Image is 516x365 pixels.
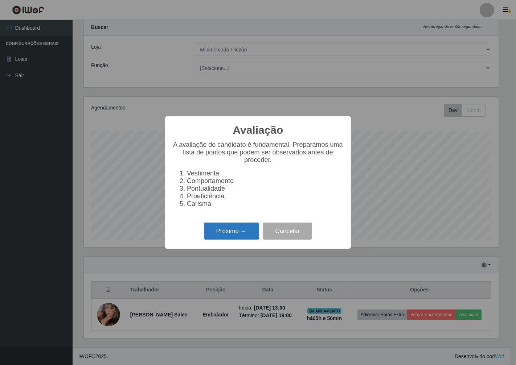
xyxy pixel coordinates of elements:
[187,192,344,200] li: Proeficiência
[263,223,312,240] button: Cancelar
[204,223,259,240] button: Próximo →
[172,141,344,164] p: A avaliação do candidato é fundamental. Preparamos uma lista de pontos que podem ser observados a...
[187,170,344,177] li: Vestimenta
[187,185,344,192] li: Pontualidade
[187,200,344,208] li: Carisma
[233,124,283,137] h2: Avaliação
[187,177,344,185] li: Comportamento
